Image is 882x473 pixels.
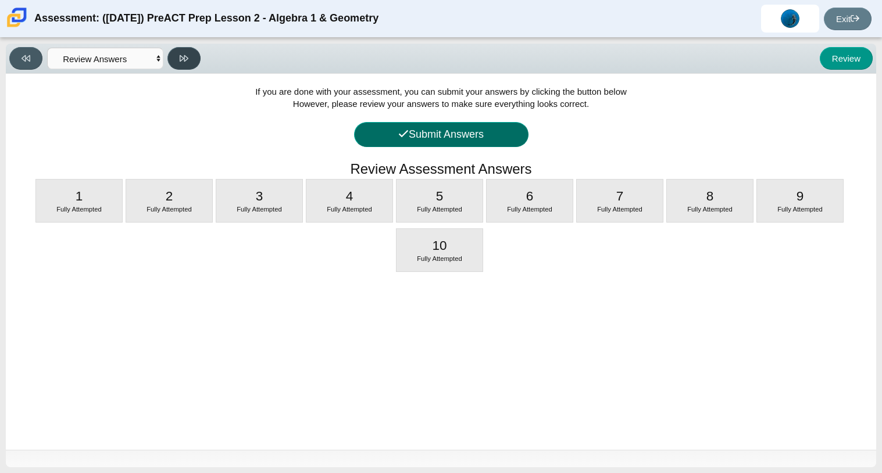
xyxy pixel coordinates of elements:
[76,189,83,203] span: 1
[354,122,529,147] button: Submit Answers
[147,206,192,213] span: Fully Attempted
[256,189,263,203] span: 3
[5,5,29,30] img: Carmen School of Science & Technology
[56,206,102,213] span: Fully Attempted
[34,5,378,33] div: Assessment: ([DATE]) PreACT Prep Lesson 2 - Algebra 1 & Geometry
[346,189,353,203] span: 4
[5,21,29,31] a: Carmen School of Science & Technology
[616,189,624,203] span: 7
[706,189,714,203] span: 8
[417,206,462,213] span: Fully Attempted
[597,206,642,213] span: Fully Attempted
[432,238,447,253] span: 10
[350,159,531,179] h1: Review Assessment Answers
[777,206,823,213] span: Fully Attempted
[687,206,733,213] span: Fully Attempted
[507,206,552,213] span: Fully Attempted
[824,8,872,30] a: Exit
[526,189,534,203] span: 6
[166,189,173,203] span: 2
[797,189,804,203] span: 9
[327,206,372,213] span: Fully Attempted
[255,87,627,109] span: If you are done with your assessment, you can submit your answers by clicking the button below Ho...
[237,206,282,213] span: Fully Attempted
[436,189,444,203] span: 5
[417,255,462,262] span: Fully Attempted
[820,47,873,70] button: Review
[781,9,799,28] img: luna.ocampofernand.vEcXig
